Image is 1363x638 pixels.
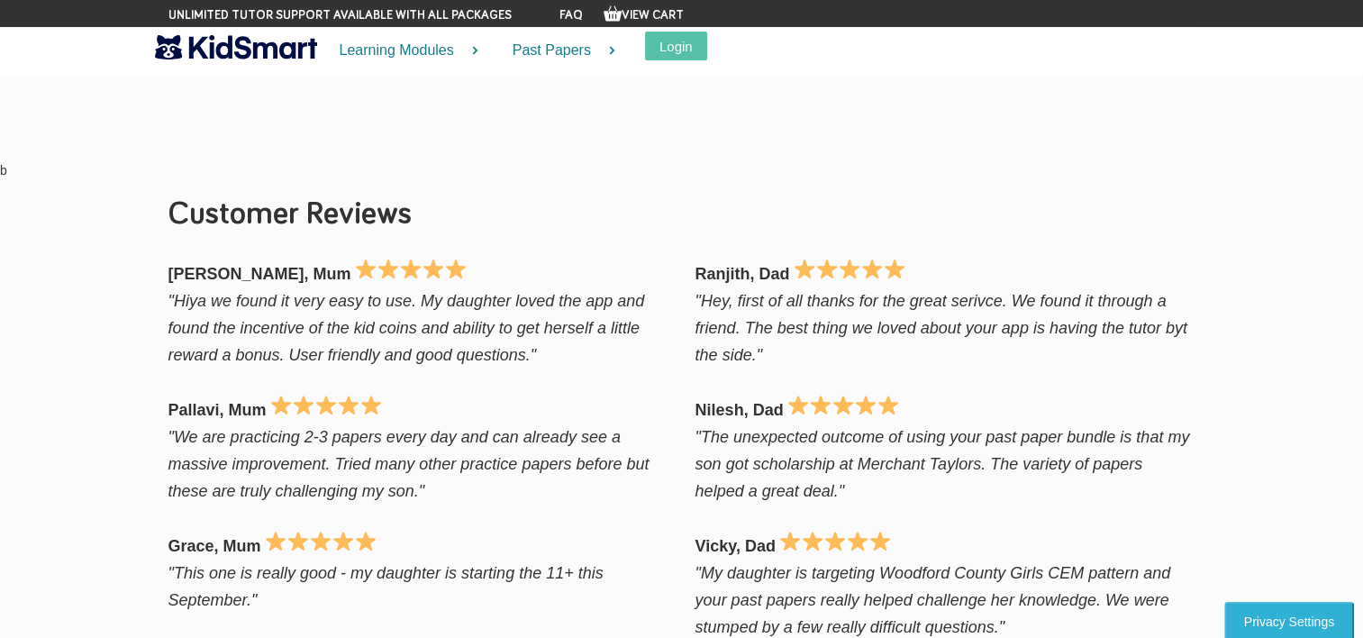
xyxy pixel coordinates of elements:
b: Pallavi, Mum [168,401,267,419]
b: [PERSON_NAME], Mum [168,265,351,283]
b: Nilesh, Dad [695,401,784,419]
a: Learning Modules [317,27,490,75]
i: "My daughter is targeting Woodford County Girls CEM pattern and your past papers really helped ch... [695,564,1171,636]
i: "Hey, first of all thanks for the great serivce. We found it through a friend. The best thing we ... [695,292,1187,364]
a: Past Papers [490,27,627,75]
b: Vicky, Dad [695,537,776,555]
a: FAQ [559,9,583,22]
button: Login [645,32,707,60]
i: "This one is really good - my daughter is starting the 11+ this September." [168,564,604,609]
i: "The unexpected outcome of using your past paper bundle is that my son got scholarship at Merchan... [695,428,1190,500]
i: "We are practicing 2-3 papers every day and can already see a massive improvement. Tried many oth... [168,428,650,500]
span: Unlimited tutor support available with all packages [168,6,512,24]
i: "Hiya we found it very easy to use. My daughter loved the app and found the incentive of the kid ... [168,292,645,364]
h2: Customer Reviews [168,197,1195,233]
b: Grace, Mum [168,537,261,555]
a: View Cart [604,9,684,22]
img: Your items in the shopping basket [604,5,622,23]
b: Ranjith, Dad [695,265,790,283]
img: KidSmart logo [155,32,317,63]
